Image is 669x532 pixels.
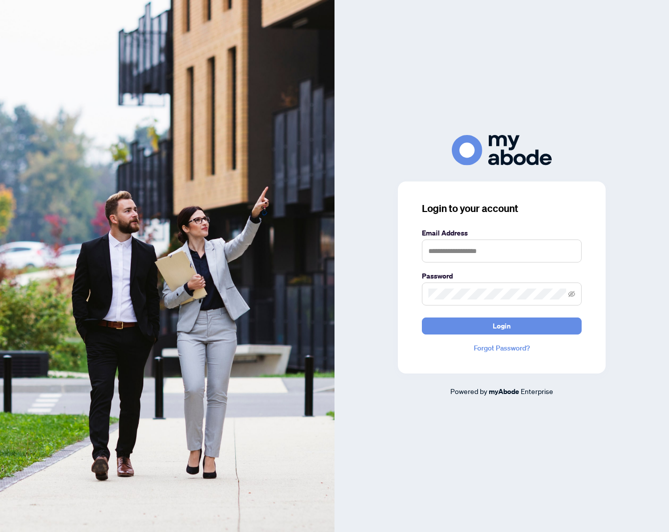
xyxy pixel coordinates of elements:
span: Powered by [450,386,487,395]
span: Login [493,318,511,334]
button: Login [422,317,582,334]
a: Forgot Password? [422,342,582,353]
img: ma-logo [452,135,552,165]
label: Email Address [422,227,582,238]
a: myAbode [489,386,519,397]
h3: Login to your account [422,201,582,215]
span: Enterprise [521,386,553,395]
span: eye-invisible [568,290,575,297]
label: Password [422,270,582,281]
